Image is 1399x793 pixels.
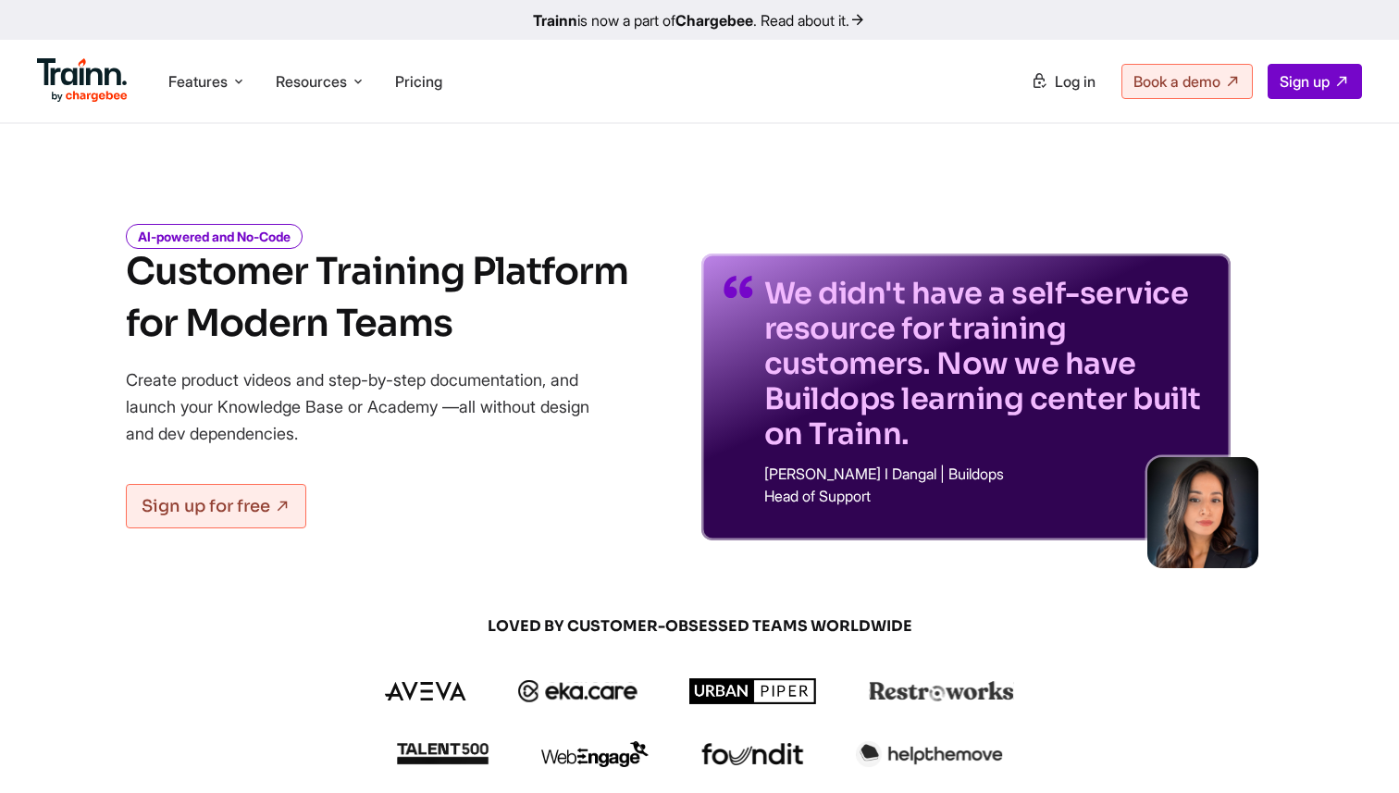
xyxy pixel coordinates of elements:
[533,11,577,30] b: Trainn
[541,741,649,767] img: webengage logo
[1280,72,1330,91] span: Sign up
[764,489,1208,503] p: Head of Support
[1147,457,1258,568] img: sabina-buildops.d2e8138.png
[1133,72,1220,91] span: Book a demo
[700,743,804,765] img: foundit logo
[395,72,442,91] a: Pricing
[869,681,1014,701] img: restroworks logo
[856,741,1003,767] img: helpthemove logo
[385,682,466,700] img: aveva logo
[1020,65,1107,98] a: Log in
[1055,72,1096,91] span: Log in
[276,71,347,92] span: Resources
[255,616,1144,637] span: LOVED BY CUSTOMER-OBSESSED TEAMS WORLDWIDE
[518,680,638,702] img: ekacare logo
[126,484,306,528] a: Sign up for free
[168,71,228,92] span: Features
[764,466,1208,481] p: [PERSON_NAME] I Dangal | Buildops
[764,276,1208,452] p: We didn't have a self-service resource for training customers. Now we have Buildops learning cent...
[126,246,628,350] h1: Customer Training Platform for Modern Teams
[675,11,753,30] b: Chargebee
[126,224,303,249] i: AI-powered and No-Code
[1121,64,1253,99] a: Book a demo
[126,366,616,447] p: Create product videos and step-by-step documentation, and launch your Knowledge Base or Academy —...
[689,678,817,704] img: urbanpiper logo
[1268,64,1362,99] a: Sign up
[1306,704,1399,793] iframe: Chat Widget
[396,742,489,765] img: talent500 logo
[724,276,753,298] img: quotes-purple.41a7099.svg
[37,58,128,103] img: Trainn Logo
